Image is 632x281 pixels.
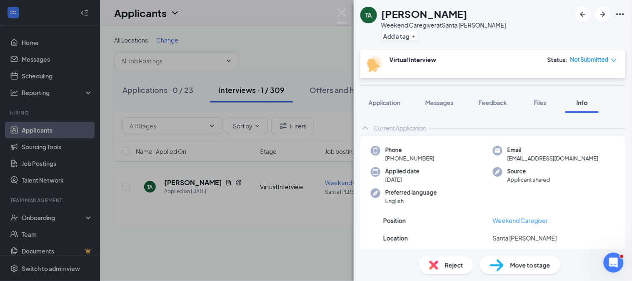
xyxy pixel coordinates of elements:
[615,9,625,19] svg: Ellipses
[575,7,590,22] button: ArrowLeftNew
[360,123,370,133] svg: ChevronUp
[534,99,547,106] span: Files
[445,261,463,270] span: Reject
[507,146,599,154] span: Email
[381,21,506,29] div: Weekend Caregiver at Santa [PERSON_NAME]
[425,99,454,106] span: Messages
[547,55,568,64] div: Status :
[510,261,550,270] span: Move to stage
[507,176,550,184] span: Applicant shared
[507,167,550,176] span: Source
[385,167,420,176] span: Applied date
[507,154,599,163] span: [EMAIL_ADDRESS][DOMAIN_NAME]
[369,99,400,106] span: Application
[604,253,624,273] iframe: Intercom live chat
[383,216,406,225] span: Position
[479,99,507,106] span: Feedback
[493,233,557,243] span: Santa [PERSON_NAME]
[411,34,416,39] svg: Plus
[493,217,548,224] a: Weekend Caregiver
[374,124,427,132] div: Current Application
[365,11,372,19] div: TA
[577,99,588,106] span: Info
[385,188,437,197] span: Preferred language
[390,56,436,63] b: Virtual Interview
[595,7,610,22] button: ArrowRight
[381,32,418,40] button: PlusAdd a tag
[385,197,437,205] span: English
[578,9,588,19] svg: ArrowLeftNew
[383,233,408,243] span: Location
[381,7,467,21] h1: [PERSON_NAME]
[385,176,420,184] span: [DATE]
[385,146,435,154] span: Phone
[570,55,609,64] span: Not Submitted
[385,154,435,163] span: [PHONE_NUMBER]
[611,58,617,63] span: down
[598,9,608,19] svg: ArrowRight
